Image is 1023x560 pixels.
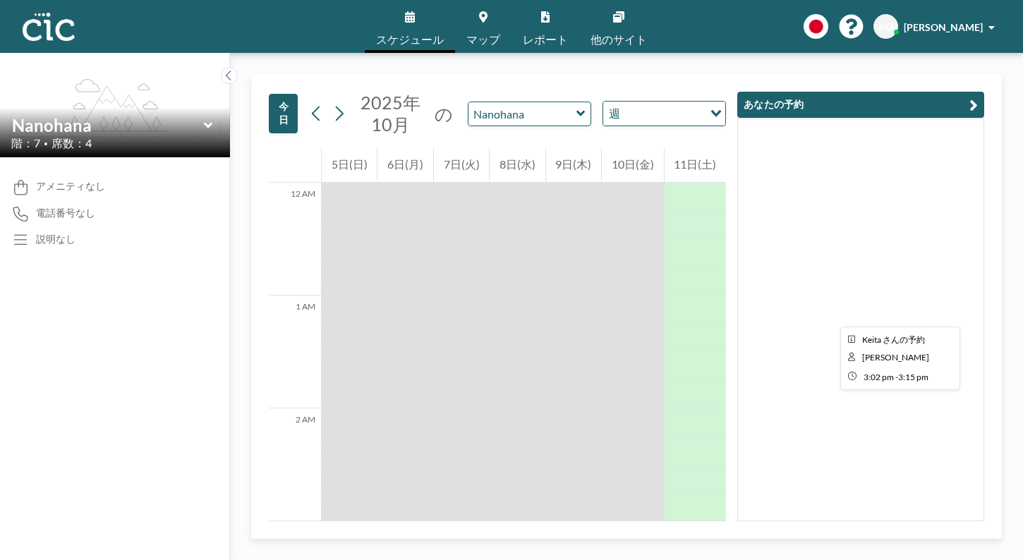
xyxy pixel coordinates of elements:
span: 2025年10月 [361,92,420,135]
span: の [435,103,453,125]
button: 今日 [269,94,298,133]
span: アメニティなし [36,180,105,193]
div: 11日(土) [665,147,726,183]
button: あなたの予約 [737,92,984,118]
span: スケジュール [376,34,444,45]
img: organization-logo [23,13,75,41]
span: 階：7 [11,136,40,150]
span: [PERSON_NAME] [904,21,983,33]
span: • [44,139,48,148]
div: 6日(月) [377,147,432,183]
span: 他のサイト [591,34,647,45]
div: 説明なし [36,233,75,245]
span: 電話番号なし [36,207,95,219]
span: Keita さんの予約 [862,334,925,345]
span: 3:15 PM [898,372,928,382]
div: Search for option [603,102,725,126]
div: 9日(木) [546,147,601,183]
div: 5日(日) [322,147,377,183]
span: 3:02 PM [864,372,894,382]
div: 2 AM [269,408,321,521]
span: Keita Okubo [862,352,929,363]
input: Nanohana [12,115,204,135]
div: 12 AM [269,183,321,296]
span: - [895,372,898,382]
input: Search for option [624,104,702,123]
div: 8日(水) [490,147,545,183]
span: マップ [466,34,500,45]
span: KO [878,20,893,33]
span: 席数：4 [52,136,92,150]
div: 7日(火) [434,147,489,183]
span: レポート [523,34,568,45]
div: 1 AM [269,296,321,408]
input: Nanohana [468,102,576,126]
span: 週 [606,104,623,123]
div: 10日(金) [602,147,663,183]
